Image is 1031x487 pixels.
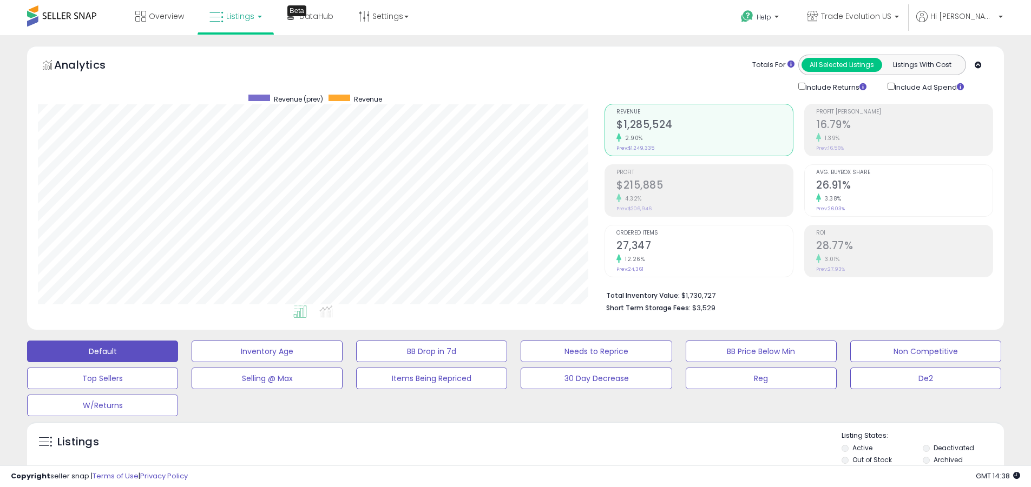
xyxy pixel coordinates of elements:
small: 3.38% [821,195,842,203]
span: Overview [149,11,184,22]
h2: 28.77% [816,239,993,254]
div: Totals For [752,60,794,70]
p: Listing States: [842,431,1004,441]
small: Prev: 24,361 [616,266,643,272]
div: seller snap | | [11,471,188,482]
span: Profit [PERSON_NAME] [816,109,993,115]
div: Include Returns [790,81,879,93]
div: Include Ad Spend [879,81,981,93]
button: 30 Day Decrease [521,368,672,389]
h5: Listings [57,435,99,450]
button: Inventory Age [192,341,343,362]
h2: $1,285,524 [616,118,793,133]
button: BB Drop in 7d [356,341,507,362]
strong: Copyright [11,471,50,481]
small: 2.90% [621,134,643,142]
span: Help [757,12,771,22]
small: 4.32% [621,195,642,203]
button: Non Competitive [850,341,1001,362]
button: Listings With Cost [882,58,962,72]
button: BB Price Below Min [686,341,837,362]
button: Top Sellers [27,368,178,389]
span: Revenue (prev) [274,95,323,104]
a: Privacy Policy [140,471,188,481]
span: Avg. Buybox Share [816,170,993,176]
li: $1,730,727 [606,288,985,301]
small: Prev: 26.03% [816,205,845,212]
small: Prev: 27.93% [816,266,845,272]
label: Deactivated [934,443,974,452]
small: 1.39% [821,134,840,142]
small: Prev: $1,249,335 [616,145,654,151]
button: Selling @ Max [192,368,343,389]
small: 12.26% [621,255,645,263]
button: W/Returns [27,395,178,416]
button: Items Being Repriced [356,368,507,389]
small: 3.01% [821,255,840,263]
h2: 26.91% [816,179,993,194]
h5: Analytics [54,57,127,75]
h2: 16.79% [816,118,993,133]
span: Ordered Items [616,230,793,236]
span: ROI [816,230,993,236]
label: Active [852,443,872,452]
span: DataHub [299,11,333,22]
label: Archived [934,455,963,464]
span: Revenue [616,109,793,115]
label: Out of Stock [852,455,892,464]
button: Default [27,341,178,362]
span: Listings [226,11,254,22]
button: All Selected Listings [802,58,882,72]
i: Get Help [740,10,754,23]
b: Total Inventory Value: [606,291,680,300]
span: Trade Evolution US [821,11,891,22]
div: Tooltip anchor [287,5,306,16]
span: Profit [616,170,793,176]
a: Help [732,2,790,35]
button: Reg [686,368,837,389]
span: Revenue [354,95,382,104]
span: $3,529 [692,303,715,313]
h2: 27,347 [616,239,793,254]
a: Hi [PERSON_NAME] [916,11,1003,35]
h2: $215,885 [616,179,793,194]
a: Terms of Use [93,471,139,481]
button: De2 [850,368,1001,389]
button: Needs to Reprice [521,341,672,362]
span: Hi [PERSON_NAME] [930,11,995,22]
small: Prev: $206,946 [616,205,652,212]
b: Short Term Storage Fees: [606,303,691,312]
small: Prev: 16.56% [816,145,844,151]
span: 2025-09-15 14:38 GMT [976,471,1020,481]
